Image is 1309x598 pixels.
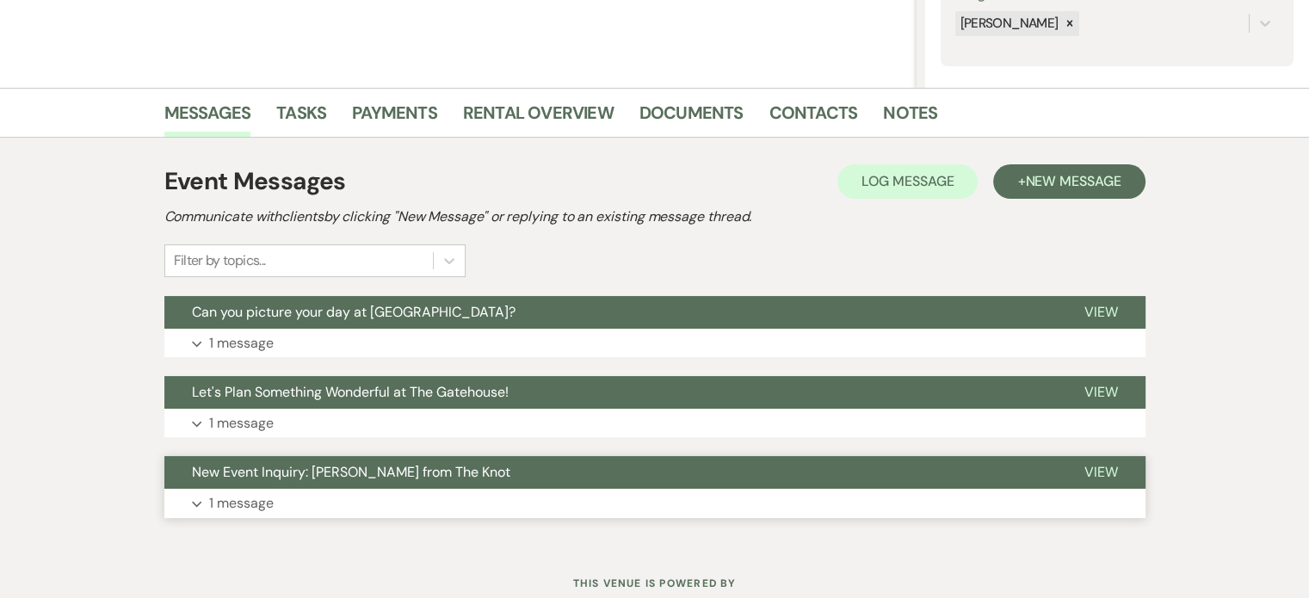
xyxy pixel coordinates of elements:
[861,172,954,190] span: Log Message
[164,329,1145,358] button: 1 message
[1084,463,1118,481] span: View
[192,303,516,321] span: Can you picture your day at [GEOGRAPHIC_DATA]?
[955,11,1061,36] div: [PERSON_NAME]
[209,412,274,435] p: 1 message
[993,164,1145,199] button: +New Message
[164,163,346,200] h1: Event Messages
[1025,172,1121,190] span: New Message
[164,376,1057,409] button: Let's Plan Something Wonderful at The Gatehouse!
[1084,383,1118,401] span: View
[1057,456,1145,489] button: View
[276,99,326,137] a: Tasks
[164,99,251,137] a: Messages
[1084,303,1118,321] span: View
[174,250,266,271] div: Filter by topics...
[883,99,937,137] a: Notes
[164,409,1145,438] button: 1 message
[209,492,274,515] p: 1 message
[1057,296,1145,329] button: View
[192,383,509,401] span: Let's Plan Something Wonderful at The Gatehouse!
[164,489,1145,518] button: 1 message
[837,164,978,199] button: Log Message
[192,463,510,481] span: New Event Inquiry: [PERSON_NAME] from The Knot
[463,99,614,137] a: Rental Overview
[164,296,1057,329] button: Can you picture your day at [GEOGRAPHIC_DATA]?
[209,332,274,354] p: 1 message
[352,99,437,137] a: Payments
[1057,376,1145,409] button: View
[164,207,1145,227] h2: Communicate with clients by clicking "New Message" or replying to an existing message thread.
[164,456,1057,489] button: New Event Inquiry: [PERSON_NAME] from The Knot
[769,99,858,137] a: Contacts
[639,99,744,137] a: Documents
